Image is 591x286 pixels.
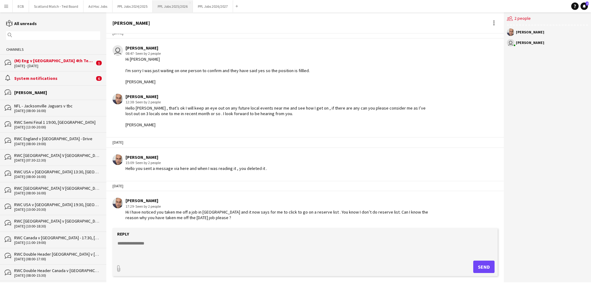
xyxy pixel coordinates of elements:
[14,158,100,162] div: [DATE] (07:30-22:30)
[125,105,431,128] div: Hello [PERSON_NAME] , that’s ok I will keep an eye out on any future local events near me and see...
[125,45,310,51] div: [PERSON_NAME]
[14,58,95,63] div: (M) Eng v [GEOGRAPHIC_DATA] 4th Test - [GEOGRAPHIC_DATA] - Day 1 - 11:00, (M) Eng v India 4th Tes...
[125,154,267,160] div: [PERSON_NAME]
[96,76,102,81] span: 6
[14,273,100,278] div: [DATE] (08:00-15:30)
[13,0,29,12] button: ECB
[125,56,310,84] div: Hi [PERSON_NAME] I'm sorry I was just waiting on one person to confirm and they have said yes so ...
[507,12,588,25] div: 2 people
[14,175,100,179] div: [DATE] (08:00-16:00)
[14,153,100,158] div: RWC [GEOGRAPHIC_DATA] V [GEOGRAPHIC_DATA] 20:15, [GEOGRAPHIC_DATA]
[125,209,431,220] div: Hi I have noticed you taken me off a job in [GEOGRAPHIC_DATA] and it now says for me to click to ...
[125,166,267,171] div: Hello you sent a message via here and when I was reading it , you deleted it .
[134,160,161,165] span: · Seen by 2 people
[113,20,150,26] div: [PERSON_NAME]
[14,207,100,212] div: [DATE] (10:00-20:30)
[586,2,589,6] span: 7
[14,169,100,175] div: RWC USA v [GEOGRAPHIC_DATA] 13:30, [GEOGRAPHIC_DATA]
[134,204,161,209] span: · Seen by 2 people
[125,204,431,209] div: 17:29
[14,76,95,81] div: System notifications
[125,160,267,166] div: 15:09
[14,235,100,240] div: RWC Canada v [GEOGRAPHIC_DATA] - 17:30, [GEOGRAPHIC_DATA]
[14,185,100,191] div: RWC [GEOGRAPHIC_DATA] V [GEOGRAPHIC_DATA] 12:00
[516,30,544,34] div: [PERSON_NAME]
[83,0,113,12] button: Ad Hoc Jobs
[113,0,153,12] button: PPL Jobs 2024/2025
[29,0,83,12] button: Scotland Match - Test Board
[14,103,100,109] div: NFL - Jacksonville Jaguars v tbc
[14,191,100,195] div: [DATE] (08:00-16:00)
[125,198,431,203] div: [PERSON_NAME]
[580,2,588,10] a: 7
[14,125,100,129] div: [DATE] (13:00-20:00)
[14,119,100,125] div: RWC Semi Final 1 19:00, [GEOGRAPHIC_DATA]
[14,109,100,113] div: [DATE] (08:00-16:00)
[125,99,431,105] div: 12:38
[193,0,233,12] button: PPL Jobs 2026/2027
[117,231,129,237] label: Reply
[6,21,37,26] a: All unreads
[14,251,100,257] div: RWC Double Header [GEOGRAPHIC_DATA] v [GEOGRAPHIC_DATA] 14:00 & France v [GEOGRAPHIC_DATA] 16:45 ...
[14,90,100,95] div: [PERSON_NAME]
[14,224,100,228] div: [DATE] (10:00-18:30)
[14,257,100,261] div: [DATE] (08:00-17:00)
[125,94,431,99] div: [PERSON_NAME]
[96,61,102,65] span: 1
[125,51,310,56] div: 08:47
[134,51,161,56] span: · Seen by 2 people
[473,261,495,273] button: Send
[14,268,100,273] div: RWC Double Header Canada v [GEOGRAPHIC_DATA] 12:00 & Wales v [GEOGRAPHIC_DATA] 14:45, [GEOGRAPHIC...
[14,142,100,146] div: [DATE] (08:00-19:00)
[106,181,504,191] div: [DATE]
[14,64,95,68] div: [DATE] - [DATE]
[516,41,544,45] div: [PERSON_NAME]
[106,137,504,148] div: [DATE]
[14,202,100,207] div: RWC USA v [GEOGRAPHIC_DATA] 19:30, [GEOGRAPHIC_DATA]
[153,0,193,12] button: PPL Jobs 2025/2026
[14,240,100,245] div: [DATE] (11:00-19:00)
[134,100,161,104] span: · Seen by 2 people
[14,136,100,141] div: RWC England v [GEOGRAPHIC_DATA] - Drive
[14,218,100,224] div: RWC [GEOGRAPHIC_DATA] v [GEOGRAPHIC_DATA] - 17:30, [GEOGRAPHIC_DATA]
